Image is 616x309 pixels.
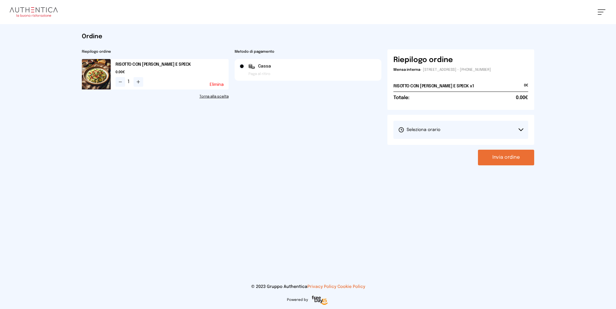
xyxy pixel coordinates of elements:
[210,83,224,87] button: Elimina
[287,298,308,302] span: Powered by
[10,284,606,290] p: © 2023 Gruppo Authentica
[115,61,229,67] h2: RISOTTO CON [PERSON_NAME] E SPECK
[393,67,528,72] p: - [STREET_ADDRESS] - [PHONE_NUMBER]
[235,49,381,54] h2: Metodo di pagamento
[82,49,229,54] h2: Riepilogo ordine
[307,285,336,289] a: Privacy Policy
[248,72,270,76] span: Paga al ritiro
[398,127,440,133] span: Seleziona orario
[524,83,528,92] span: 0€
[128,78,131,86] span: 1
[82,94,229,99] a: Torna alla scelta
[393,55,453,65] h6: Riepilogo ordine
[393,121,528,139] button: Seleziona orario
[258,63,271,69] span: Cassa
[82,33,534,41] h1: Ordine
[516,94,528,101] span: 0.00€
[10,7,58,17] img: logo.8f33a47.png
[115,70,229,75] span: 0.00€
[82,59,111,89] img: media
[393,94,409,101] h6: Totale:
[310,295,329,307] img: logo-freeday.3e08031.png
[337,285,365,289] a: Cookie Policy
[393,83,474,89] h2: RISOTTO CON [PERSON_NAME] E SPECK x1
[478,150,534,165] button: Invia ordine
[393,68,420,72] span: Mensa interna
